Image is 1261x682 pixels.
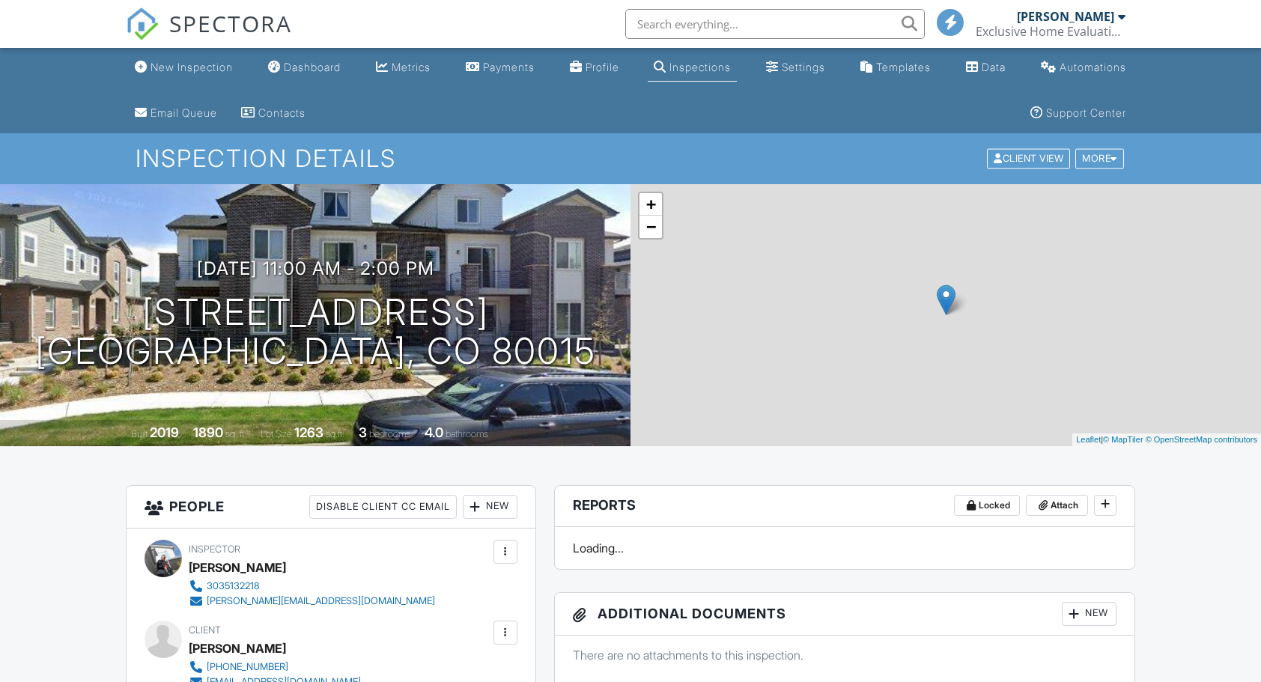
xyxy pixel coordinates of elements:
[1146,435,1257,444] a: © OpenStreetMap contributors
[225,428,246,439] span: sq. ft.
[555,593,1134,636] h3: Additional Documents
[669,61,731,73] div: Inspections
[854,54,937,82] a: Templates
[586,61,619,73] div: Profile
[129,100,223,127] a: Email Queue
[1046,106,1126,119] div: Support Center
[189,579,435,594] a: 3035132218
[131,428,148,439] span: Built
[392,61,431,73] div: Metrics
[151,61,233,73] div: New Inspection
[284,61,341,73] div: Dashboard
[261,428,292,439] span: Lot Size
[1060,61,1126,73] div: Automations
[207,580,260,592] div: 3035132218
[189,594,435,609] a: [PERSON_NAME][EMAIL_ADDRESS][DOMAIN_NAME]
[235,100,312,127] a: Contacts
[370,54,437,82] a: Metrics
[760,54,831,82] a: Settings
[976,24,1125,39] div: Exclusive Home Evaluations & Inspections
[460,54,541,82] a: Payments
[982,61,1006,73] div: Data
[326,428,344,439] span: sq.ft.
[294,424,323,440] div: 1263
[258,106,306,119] div: Contacts
[1035,54,1132,82] a: Automations (Basic)
[193,424,223,440] div: 1890
[446,428,488,439] span: bathrooms
[129,54,239,82] a: New Inspection
[425,424,443,440] div: 4.0
[189,624,221,636] span: Client
[564,54,625,82] a: Company Profile
[573,647,1116,663] p: There are no attachments to this inspection.
[136,145,1125,171] h1: Inspection Details
[639,216,662,238] a: Zoom out
[151,106,217,119] div: Email Queue
[169,7,292,39] span: SPECTORA
[463,495,517,519] div: New
[126,7,159,40] img: The Best Home Inspection Software - Spectora
[625,9,925,39] input: Search everything...
[960,54,1012,82] a: Data
[127,486,535,529] h3: People
[1017,9,1114,24] div: [PERSON_NAME]
[1062,602,1116,626] div: New
[1072,433,1261,446] div: |
[189,637,286,660] div: [PERSON_NAME]
[262,54,347,82] a: Dashboard
[207,661,288,673] div: [PHONE_NUMBER]
[1103,435,1143,444] a: © MapTiler
[987,149,1070,169] div: Client View
[197,258,434,278] h3: [DATE] 11:00 am - 2:00 pm
[309,495,457,519] div: Disable Client CC Email
[483,61,535,73] div: Payments
[126,20,292,52] a: SPECTORA
[189,660,361,675] a: [PHONE_NUMBER]
[189,556,286,579] div: [PERSON_NAME]
[35,293,596,372] h1: [STREET_ADDRESS] [GEOGRAPHIC_DATA], CO 80015
[876,61,931,73] div: Templates
[985,152,1074,163] a: Client View
[189,544,240,555] span: Inspector
[359,424,367,440] div: 3
[1024,100,1132,127] a: Support Center
[150,424,179,440] div: 2019
[369,428,410,439] span: bedrooms
[1075,149,1124,169] div: More
[648,54,737,82] a: Inspections
[207,595,435,607] div: [PERSON_NAME][EMAIL_ADDRESS][DOMAIN_NAME]
[782,61,825,73] div: Settings
[639,193,662,216] a: Zoom in
[1076,435,1101,444] a: Leaflet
